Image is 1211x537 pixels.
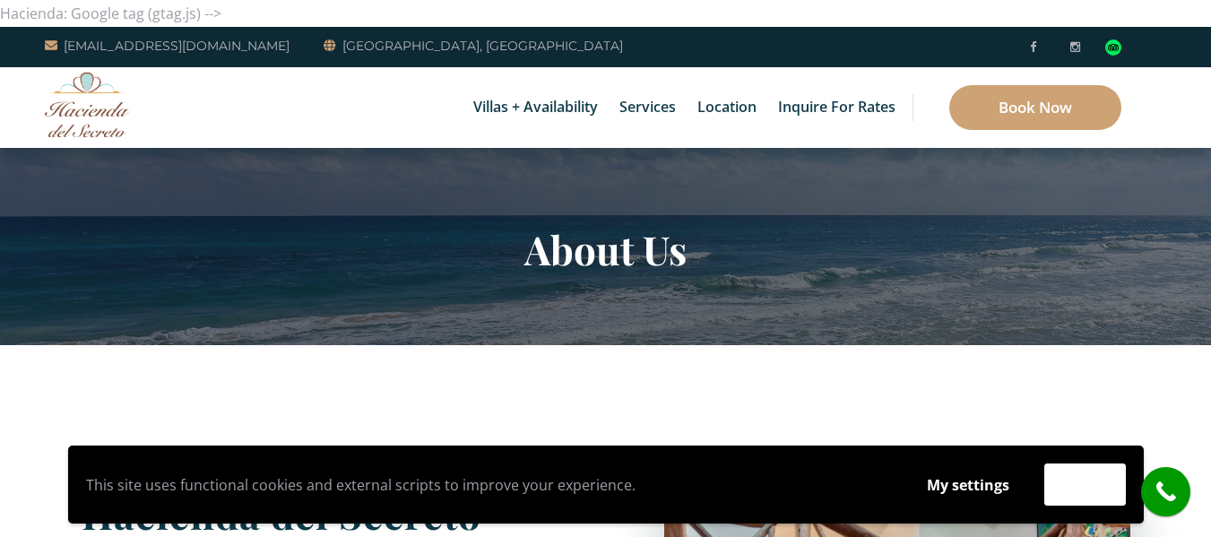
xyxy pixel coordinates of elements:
a: call [1141,467,1190,516]
a: [EMAIL_ADDRESS][DOMAIN_NAME] [45,35,290,56]
button: My settings [910,464,1026,506]
a: Services [610,67,685,148]
p: This site uses functional cookies and external scripts to improve your experience. [86,472,892,498]
a: [GEOGRAPHIC_DATA], [GEOGRAPHIC_DATA] [324,35,623,56]
div: Read traveler reviews on Tripadvisor [1105,39,1121,56]
img: Awesome Logo [45,72,130,137]
a: Location [688,67,766,148]
a: Villas + Availability [464,67,607,148]
button: Accept [1044,463,1126,506]
a: Book Now [949,85,1121,130]
h2: About Us [82,226,1130,273]
a: Inquire for Rates [769,67,904,148]
i: call [1146,472,1186,512]
img: Tripadvisor_logomark.svg [1105,39,1121,56]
